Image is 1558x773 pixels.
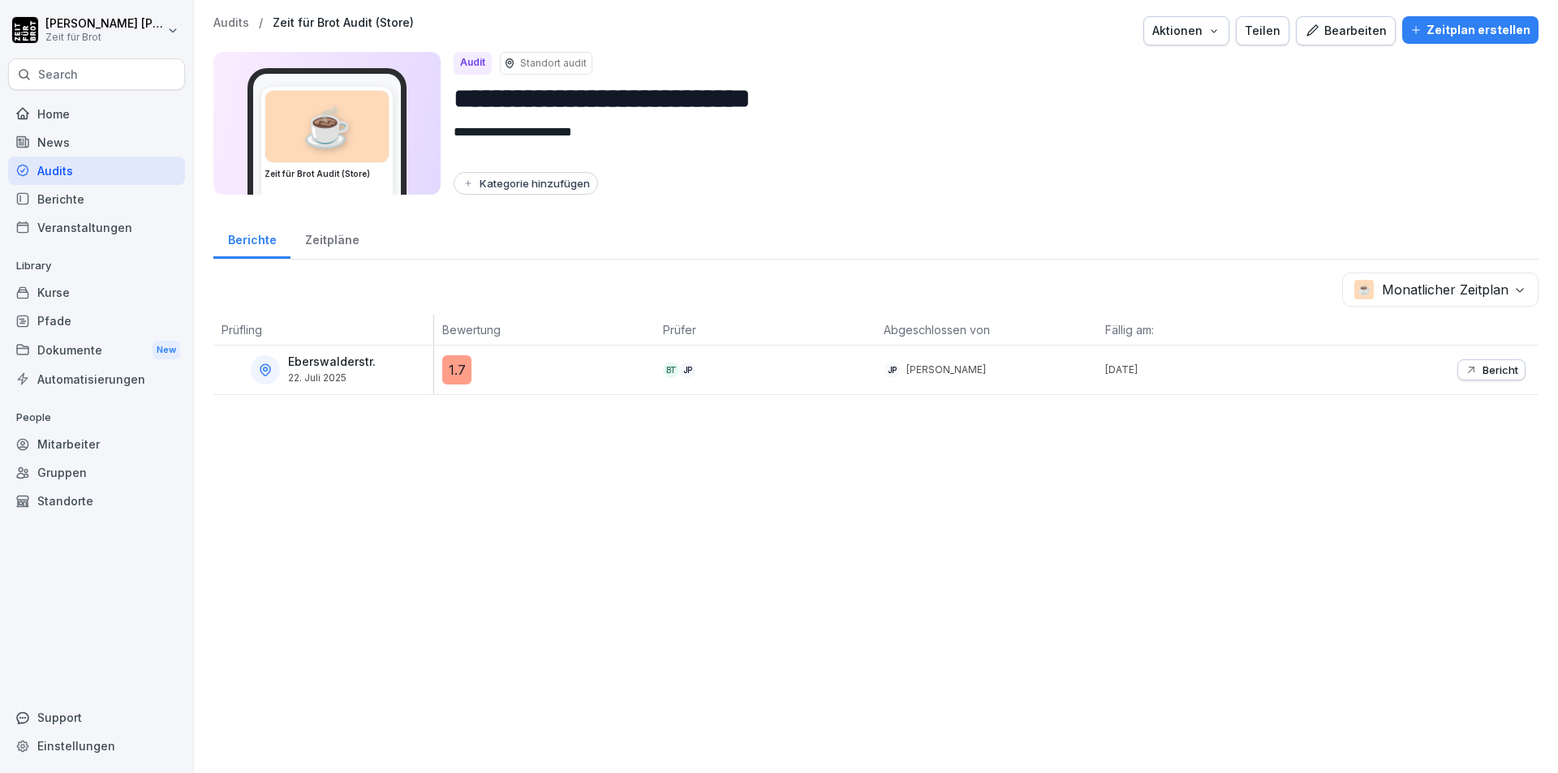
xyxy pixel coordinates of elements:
h3: Zeit für Brot Audit (Store) [265,168,389,180]
p: Abgeschlossen von [884,321,1088,338]
p: Eberswalderstr. [288,355,376,369]
button: Bearbeiten [1296,16,1396,45]
a: DokumenteNew [8,335,185,365]
th: Fällig am: [1097,315,1318,346]
div: JP [679,362,695,378]
a: News [8,128,185,157]
p: Bericht [1483,363,1518,376]
p: Search [38,67,78,83]
p: 22. Juli 2025 [288,372,376,384]
p: Library [8,253,185,279]
div: Kategorie hinzufügen [462,177,590,190]
div: Bearbeiten [1305,22,1387,40]
button: Bericht [1457,359,1526,380]
a: Audits [8,157,185,185]
div: Zeitplan erstellen [1410,21,1530,39]
div: ☕ [265,91,389,162]
div: BT [663,362,679,378]
div: Dokumente [8,335,185,365]
a: Berichte [213,217,291,259]
div: 1.7 [442,355,471,384]
div: Aktionen [1152,22,1220,40]
a: Zeit für Brot Audit (Store) [273,16,414,30]
a: Pfade [8,307,185,335]
a: Kurse [8,278,185,307]
p: / [259,16,263,30]
div: Teilen [1245,22,1280,40]
p: Prüfling [222,321,425,338]
a: Home [8,100,185,128]
p: [PERSON_NAME] [PERSON_NAME] [45,17,164,31]
p: Standort audit [520,56,587,71]
a: Mitarbeiter [8,430,185,458]
a: Berichte [8,185,185,213]
p: Zeit für Brot [45,32,164,43]
a: Zeitpläne [291,217,373,259]
p: Bewertung [442,321,647,338]
a: Veranstaltungen [8,213,185,242]
a: Automatisierungen [8,365,185,393]
div: JP [884,362,900,378]
div: Audit [454,52,492,75]
p: [DATE] [1105,363,1318,377]
button: Zeitplan erstellen [1402,16,1539,44]
a: Standorte [8,487,185,515]
button: Teilen [1236,16,1289,45]
button: Kategorie hinzufügen [454,172,598,195]
p: [PERSON_NAME] [906,363,986,377]
button: Aktionen [1143,16,1229,45]
p: People [8,405,185,431]
div: New [153,341,180,359]
div: Support [8,703,185,732]
a: Audits [213,16,249,30]
a: Einstellungen [8,732,185,760]
a: Gruppen [8,458,185,487]
th: Prüfer [655,315,876,346]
